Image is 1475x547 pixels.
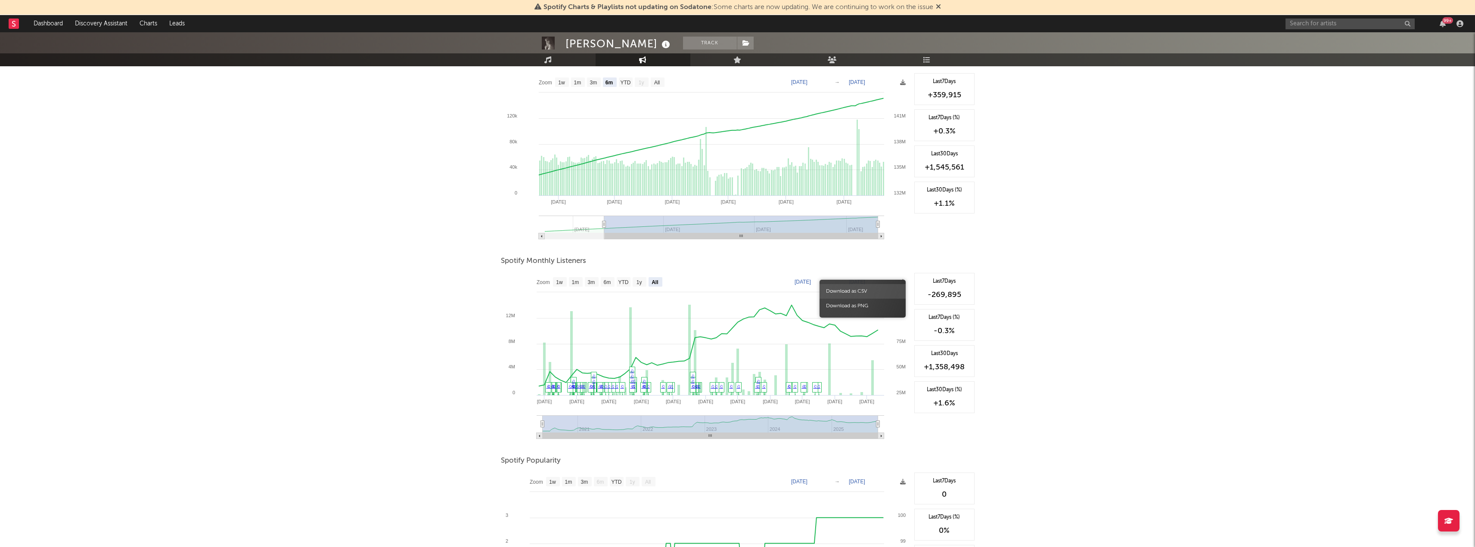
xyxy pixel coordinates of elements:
[592,373,596,378] a: ♫
[69,15,134,32] a: Discovery Assistant
[666,399,681,404] text: [DATE]
[505,538,508,544] text: 2
[779,199,794,204] text: [DATE]
[834,279,839,285] text: →
[919,314,970,321] div: Last 7 Days (%)
[632,383,636,389] a: ♫
[820,284,906,299] span: Download as CSV
[668,383,671,389] a: ♫
[894,139,906,144] text: 138M
[919,477,970,485] div: Last 7 Days
[632,378,636,383] a: ♫
[835,79,840,85] text: →
[661,383,665,389] a: ♫
[793,383,797,389] a: ♫
[589,383,593,389] a: ♫
[509,139,517,144] text: 80k
[599,383,603,389] a: ♫
[636,279,642,285] text: 1y
[711,383,714,389] a: ♫
[1442,17,1453,24] div: 99 +
[571,383,575,389] a: ♫
[638,80,644,86] text: 1y
[919,186,970,194] div: Last 30 Days (%)
[553,383,556,389] a: ♫
[551,383,554,389] a: ♫
[537,399,552,404] text: [DATE]
[896,390,905,395] text: 25M
[580,383,583,389] a: ♫
[698,399,713,404] text: [DATE]
[547,383,551,389] a: ♫
[849,479,865,485] text: [DATE]
[611,479,621,485] text: YTD
[621,383,624,389] a: ♫
[549,479,556,485] text: 1w
[1286,19,1415,29] input: Search for artists
[670,383,674,389] a: ♫
[592,383,595,389] a: ♫
[827,399,842,404] text: [DATE]
[633,399,649,404] text: [DATE]
[587,279,595,285] text: 3m
[568,383,572,389] a: ♫
[543,4,711,11] span: Spotify Charts & Playlists not updating on Sodatone
[565,37,672,51] div: [PERSON_NAME]
[643,383,646,389] a: ♫
[849,279,865,285] text: [DATE]
[507,113,517,118] text: 120k
[654,80,659,86] text: All
[604,383,607,389] a: ♫
[605,80,612,86] text: 6m
[574,80,581,86] text: 1m
[897,513,905,518] text: 100
[506,313,515,318] text: 12M
[618,279,628,285] text: YTD
[696,383,699,389] a: ♫
[28,15,69,32] a: Dashboard
[539,80,552,86] text: Zoom
[683,37,737,49] button: Track
[791,479,807,485] text: [DATE]
[919,114,970,122] div: Last 7 Days (%)
[835,479,840,485] text: →
[569,399,584,404] text: [DATE]
[530,479,543,485] text: Zoom
[695,383,698,389] a: ♫
[802,383,805,389] a: ♫
[757,378,760,383] a: ♫
[814,383,817,389] a: ♫
[556,383,560,389] a: ♫
[508,364,515,369] text: 4M
[691,378,695,383] a: ♫
[571,279,579,285] text: 1m
[565,479,572,485] text: 1m
[763,399,778,404] text: [DATE]
[547,383,550,389] a: ♫
[787,383,791,389] a: ♫
[643,378,646,383] a: ♫
[629,479,635,485] text: 1y
[894,113,906,118] text: 141M
[598,383,602,389] a: ♫
[730,383,733,389] a: ♫
[919,326,970,336] div: -0.3 %
[788,383,791,389] a: ♫
[576,383,579,389] a: ♫
[572,378,575,383] a: ♫
[642,383,645,389] a: ♫
[919,290,970,300] div: -269,895
[919,78,970,86] div: Last 7 Days
[803,383,807,389] a: ♫
[896,364,905,369] text: 50M
[645,479,650,485] text: All
[791,79,807,85] text: [DATE]
[501,256,586,266] span: Spotify Monthly Listeners
[611,383,615,389] a: ♫
[509,164,517,170] text: 40k
[607,199,622,204] text: [DATE]
[163,15,191,32] a: Leads
[601,399,616,404] text: [DATE]
[551,199,566,204] text: [DATE]
[859,399,874,404] text: [DATE]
